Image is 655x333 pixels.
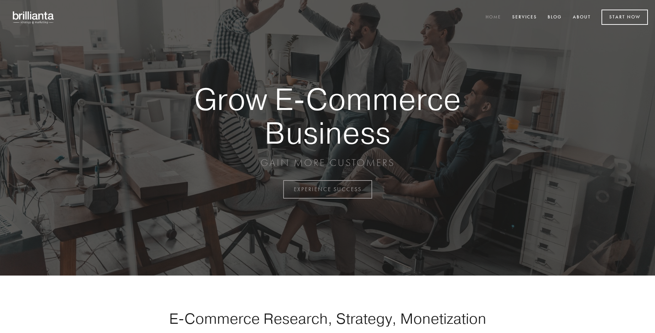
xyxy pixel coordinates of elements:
a: Home [481,12,506,23]
a: Blog [543,12,566,23]
a: EXPERIENCE SUCCESS [283,180,372,199]
img: brillianta - research, strategy, marketing [7,7,60,28]
strong: Grow E-Commerce Business [169,82,486,149]
a: Services [508,12,542,23]
a: Start Now [601,10,648,25]
h1: E-Commerce Research, Strategy, Monetization [147,310,508,327]
a: About [568,12,595,23]
p: GAIN MORE CUSTOMERS [169,156,486,169]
